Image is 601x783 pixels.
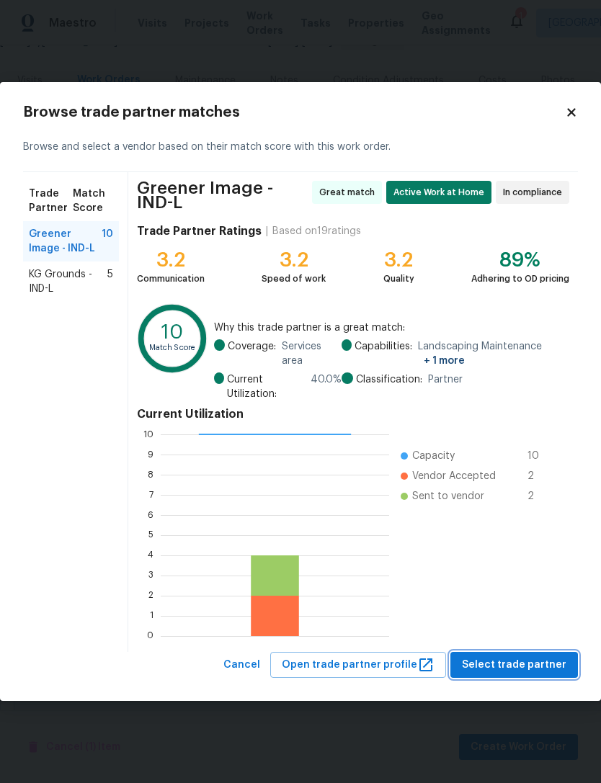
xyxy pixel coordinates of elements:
[471,272,569,286] div: Adhering to OD pricing
[137,253,205,267] div: 3.2
[383,272,414,286] div: Quality
[450,652,578,679] button: Select trade partner
[137,272,205,286] div: Communication
[412,449,455,463] span: Capacity
[311,372,342,401] span: 40.0 %
[150,611,153,619] text: 1
[527,469,551,483] span: 2
[148,449,153,458] text: 9
[29,267,107,296] span: KG Grounds - IND-L
[223,656,260,674] span: Cancel
[227,372,305,401] span: Current Utilization:
[424,356,465,366] span: + 1 more
[149,490,153,498] text: 7
[137,181,308,210] span: Greener Image - IND-L
[383,253,414,267] div: 3.2
[282,656,435,674] span: Open trade partner profile
[137,224,262,238] h4: Trade Partner Ratings
[262,253,326,267] div: 3.2
[148,510,153,519] text: 6
[143,429,153,438] text: 10
[148,470,153,478] text: 8
[107,267,113,296] span: 5
[148,530,153,539] text: 5
[137,407,569,421] h4: Current Utilization
[270,652,446,679] button: Open trade partner profile
[319,185,380,200] span: Great match
[149,344,196,352] text: Match Score
[148,571,153,579] text: 3
[462,656,566,674] span: Select trade partner
[102,227,113,256] span: 10
[428,372,463,387] span: Partner
[29,187,73,215] span: Trade Partner
[393,185,490,200] span: Active Work at Home
[161,323,183,342] text: 10
[214,321,569,335] span: Why this trade partner is a great match:
[471,253,569,267] div: 89%
[355,339,412,368] span: Capabilities:
[148,591,153,599] text: 2
[282,339,342,368] span: Services area
[23,122,578,172] div: Browse and select a vendor based on their match score with this work order.
[262,224,272,238] div: |
[418,339,569,368] span: Landscaping Maintenance
[272,224,361,238] div: Based on 19 ratings
[356,372,422,387] span: Classification:
[412,489,484,504] span: Sent to vendor
[73,187,113,215] span: Match Score
[503,185,568,200] span: In compliance
[228,339,276,368] span: Coverage:
[218,652,266,679] button: Cancel
[527,489,551,504] span: 2
[23,105,565,120] h2: Browse trade partner matches
[29,227,102,256] span: Greener Image - IND-L
[148,550,153,559] text: 4
[412,469,496,483] span: Vendor Accepted
[262,272,326,286] div: Speed of work
[527,449,551,463] span: 10
[147,631,153,640] text: 0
